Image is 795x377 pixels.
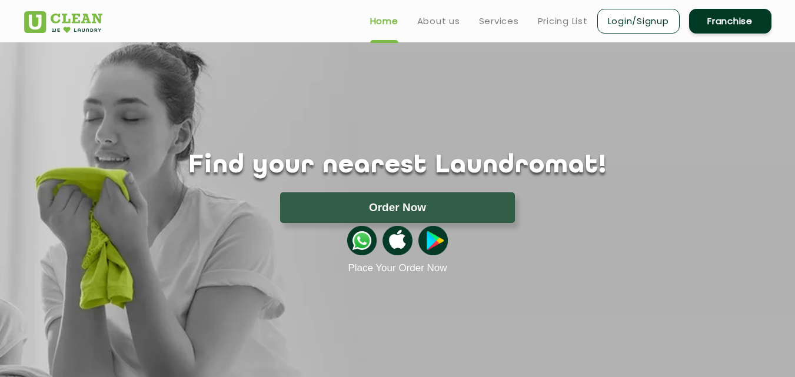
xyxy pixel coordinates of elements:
a: Services [479,14,519,28]
a: Place Your Order Now [348,262,447,274]
img: playstoreicon.png [418,226,448,255]
a: Home [370,14,398,28]
a: Pricing List [538,14,588,28]
a: About us [417,14,460,28]
img: apple-icon.png [382,226,412,255]
img: UClean Laundry and Dry Cleaning [24,11,102,33]
a: Login/Signup [597,9,680,34]
a: Franchise [689,9,771,34]
button: Order Now [280,192,515,223]
h1: Find your nearest Laundromat! [15,151,780,181]
img: whatsappicon.png [347,226,377,255]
